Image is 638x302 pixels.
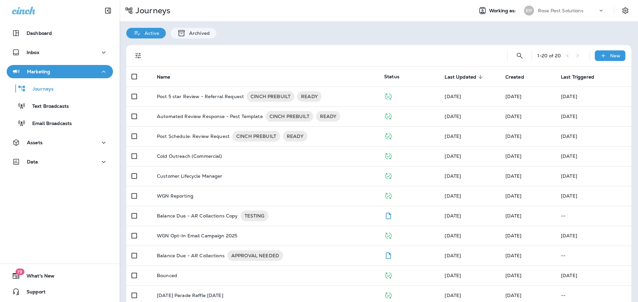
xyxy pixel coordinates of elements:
[141,30,159,36] p: Active
[505,253,522,259] span: Frank Carreno
[445,292,461,298] span: Ravin McMorris
[384,192,392,198] span: Published
[384,232,392,238] span: Published
[556,106,631,126] td: [DATE]
[384,272,392,278] span: Published
[7,82,113,95] button: Journeys
[561,74,594,80] span: Last Triggered
[505,193,522,199] span: Jason Munk
[157,91,244,102] p: Post 5 star Review - Referral Request
[7,99,113,113] button: Text Broadcasts
[556,146,631,166] td: [DATE]
[266,111,313,122] div: CINCH PREBUILT
[384,74,399,80] span: Status
[505,74,524,80] span: Created
[513,49,526,62] button: Search Journeys
[247,91,294,102] div: CINCH PREBUILT
[505,133,522,139] span: Janelle Iaccino
[384,152,392,158] span: Published
[186,30,210,36] p: Archived
[7,285,113,298] button: Support
[283,133,307,140] span: READY
[15,269,24,275] span: 19
[538,8,584,13] p: Rose Pest Solutions
[445,93,461,99] span: Frank Carreno
[297,91,322,102] div: READY
[27,69,50,74] p: Marketing
[27,50,39,55] p: Inbox
[316,113,341,120] span: READY
[384,212,392,218] span: Draft
[445,272,461,278] span: Frank Carreno
[26,86,53,92] p: Journeys
[7,269,113,282] button: 19What's New
[241,212,268,219] span: TESTING
[445,153,461,159] span: Tyler Hinkson
[524,6,534,16] div: RP
[445,113,461,119] span: Janelle Iaccino
[445,133,461,139] span: Jason Munk
[505,113,522,119] span: Frank Carreno
[537,53,561,58] div: 1 - 20 of 20
[133,6,170,16] p: Journeys
[157,211,238,221] p: Balance Due - AR Collections Copy
[20,273,54,281] span: What's New
[445,253,461,259] span: Frank Carreno
[445,233,461,239] span: Janelle Iaccino
[157,193,193,199] p: WGN Reporting
[157,273,177,278] p: Bounced
[157,153,222,159] p: Cold Outreach (Commercial)
[157,74,170,80] span: Name
[445,74,485,80] span: Last Updated
[556,166,631,186] td: [DATE]
[556,126,631,146] td: [DATE]
[247,93,294,100] span: CINCH PREBUILT
[556,266,631,285] td: [DATE]
[232,131,280,142] div: CINCH PREBUILT
[7,116,113,130] button: Email Broadcasts
[20,289,46,297] span: Support
[157,250,225,261] p: Balance Due - AR Collections
[157,173,223,179] p: Customer Lifecycle Manager
[384,172,392,178] span: Published
[7,136,113,149] button: Assets
[610,53,620,58] p: New
[7,27,113,40] button: Dashboard
[561,293,626,298] p: --
[27,30,52,36] p: Dashboard
[297,93,322,100] span: READY
[384,113,392,119] span: Published
[505,173,522,179] span: Jason Munk
[7,65,113,78] button: Marketing
[556,226,631,246] td: [DATE]
[99,4,117,17] button: Collapse Sidebar
[227,250,283,261] div: APPROVAL NEEDED
[556,87,631,106] td: [DATE]
[266,113,313,120] span: CINCH PREBUILT
[283,131,307,142] div: READY
[157,131,230,142] p: Post Schedule: Review Request
[445,213,461,219] span: Frank Carreno
[26,103,69,110] p: Text Broadcasts
[26,121,72,127] p: Email Broadcasts
[445,74,476,80] span: Last Updated
[384,292,392,298] span: Published
[157,293,223,298] p: [DATE] Parade Raffle [DATE]
[384,252,392,258] span: Draft
[7,155,113,168] button: Data
[241,211,268,221] div: TESTING
[27,159,38,164] p: Data
[316,111,341,122] div: READY
[227,252,283,259] span: APPROVAL NEEDED
[505,213,522,219] span: Frank Carreno
[561,213,626,218] p: --
[132,49,145,62] button: Filters
[505,93,522,99] span: Frank Carreno
[561,74,603,80] span: Last Triggered
[27,140,43,145] p: Assets
[505,292,522,298] span: Ravin McMorris
[384,133,392,139] span: Published
[619,5,631,17] button: Settings
[505,233,522,239] span: Ravin McMorris
[505,74,533,80] span: Created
